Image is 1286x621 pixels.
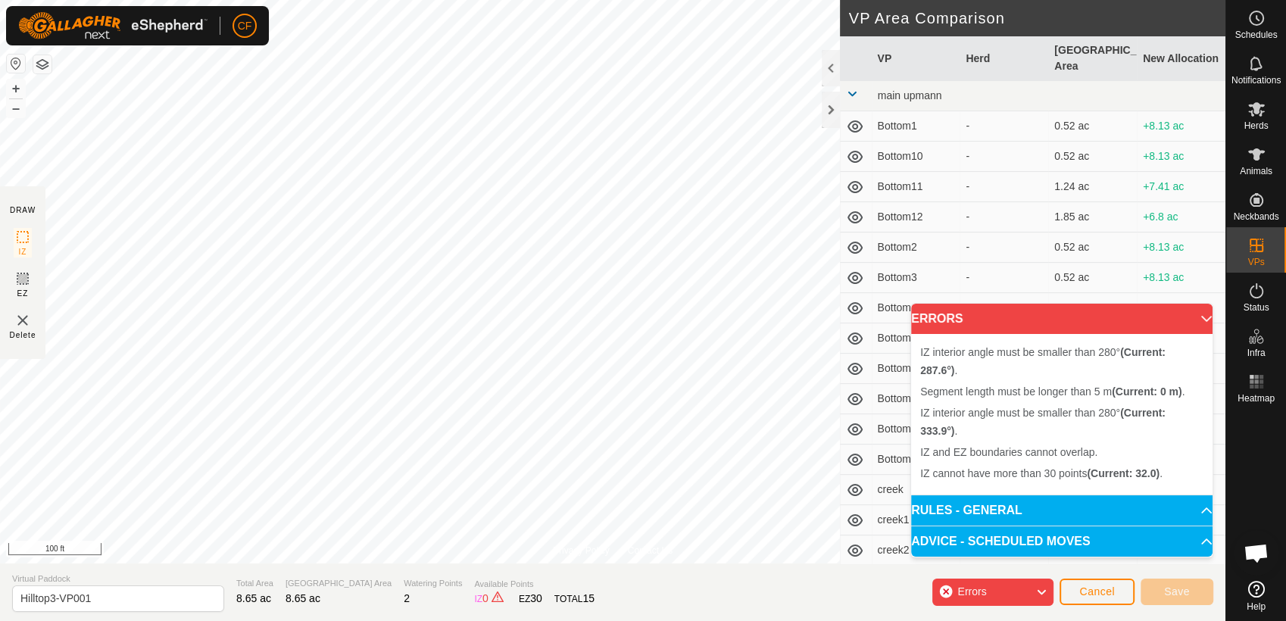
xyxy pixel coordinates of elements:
td: +8.13 ac [1137,293,1225,323]
span: Delete [10,329,36,341]
img: VP [14,311,32,329]
span: 8.65 ac [286,592,320,604]
h2: VP Area Comparison [849,9,1225,27]
td: 1.24 ac [1048,172,1137,202]
td: 0.52 ac [1048,263,1137,293]
td: +6.8 ac [1137,202,1225,232]
span: Virtual Paddock [12,573,224,585]
td: +8.13 ac [1137,111,1225,142]
span: Herds [1244,121,1268,130]
div: IZ [474,591,506,607]
button: Save [1141,579,1213,605]
p-accordion-header: ADVICE - SCHEDULED MOVES [911,526,1213,557]
div: TOTAL [554,591,595,607]
span: VPs [1247,257,1264,267]
b: (Current: 0 m) [1112,385,1182,398]
span: ADVICE - SCHEDULED MOVES [911,535,1090,548]
td: Bottom9 [872,445,960,475]
div: - [966,270,1042,286]
td: 0.52 ac [1048,293,1137,323]
div: DRAW [10,204,36,216]
span: main upmann [878,89,942,101]
span: Infra [1247,348,1265,357]
span: 0 [482,592,488,604]
b: (Current: 32.0) [1087,467,1160,479]
td: +8.13 ac [1137,142,1225,172]
span: 8.65 ac [236,592,271,604]
a: Help [1226,575,1286,617]
span: CF [238,18,252,34]
span: Save [1164,585,1190,598]
td: Bottom12 [872,202,960,232]
p-accordion-content: ERRORS [911,334,1213,495]
span: IZ interior angle must be smaller than 280° . [920,407,1166,437]
td: 0.52 ac [1048,142,1137,172]
span: Neckbands [1233,212,1278,221]
div: - [966,148,1042,164]
span: Watering Points [404,577,462,590]
span: Errors [957,585,986,598]
td: Bottom10 [872,142,960,172]
span: IZ [19,246,27,257]
p-accordion-header: RULES - GENERAL [911,495,1213,526]
span: Available Points [474,578,595,591]
span: ERRORS [911,313,963,325]
span: [GEOGRAPHIC_DATA] Area [286,577,392,590]
th: [GEOGRAPHIC_DATA] Area [1048,36,1137,81]
td: creek [872,475,960,505]
span: 2 [404,592,410,604]
td: Bottom7 [872,384,960,414]
td: 1.85 ac [1048,202,1137,232]
td: Bottom5 [872,323,960,354]
div: - [966,209,1042,225]
td: Bottom11 [872,172,960,202]
button: Map Layers [33,55,52,73]
td: creek2 [872,535,960,566]
span: Schedules [1234,30,1277,39]
button: Reset Map [7,55,25,73]
td: +7.41 ac [1137,172,1225,202]
img: Gallagher Logo [18,12,208,39]
td: Bottom3 [872,263,960,293]
div: - [966,118,1042,134]
span: IZ interior angle must be smaller than 280° . [920,346,1166,376]
span: EZ [17,288,29,299]
div: - [966,300,1042,316]
a: Contact Us [628,544,673,557]
button: Cancel [1060,579,1135,605]
a: Privacy Policy [553,544,610,557]
div: - [966,179,1042,195]
span: Heatmap [1238,394,1275,403]
div: - [966,239,1042,255]
span: Animals [1240,167,1272,176]
p-accordion-header: ERRORS [911,304,1213,334]
span: 30 [530,592,542,604]
th: VP [872,36,960,81]
button: + [7,80,25,98]
td: Bottom4 [872,293,960,323]
span: IZ and EZ boundaries cannot overlap. [920,446,1097,458]
button: – [7,99,25,117]
th: New Allocation [1137,36,1225,81]
span: RULES - GENERAL [911,504,1022,516]
td: Bottom6 [872,354,960,384]
span: 15 [582,592,595,604]
div: Open chat [1234,530,1279,576]
td: Bottom2 [872,232,960,263]
span: Segment length must be longer than 5 m . [920,385,1185,398]
th: Herd [960,36,1048,81]
span: Help [1247,602,1266,611]
td: +8.13 ac [1137,263,1225,293]
td: Bottom1 [872,111,960,142]
td: Bottom8 [872,414,960,445]
td: creek1 [872,505,960,535]
td: 0.52 ac [1048,111,1137,142]
td: +8.13 ac [1137,232,1225,263]
span: Notifications [1231,76,1281,85]
div: EZ [519,591,542,607]
span: Cancel [1079,585,1115,598]
span: Total Area [236,577,273,590]
span: IZ cannot have more than 30 points . [920,467,1163,479]
td: 0.52 ac [1048,232,1137,263]
span: Status [1243,303,1269,312]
